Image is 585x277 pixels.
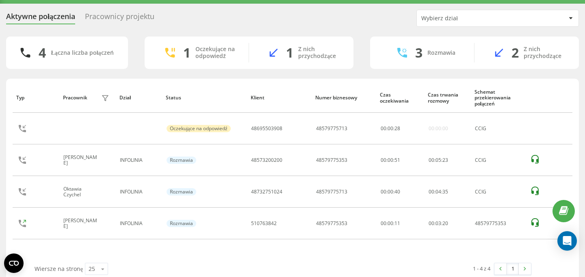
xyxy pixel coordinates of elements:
[183,45,191,60] div: 1
[63,186,99,198] div: Oktawia Czychel
[475,189,521,195] div: CCIG
[381,157,420,163] div: 00:00:51
[381,221,420,226] div: 00:00:11
[167,125,231,132] div: Oczekujące na odpowiedź
[421,15,518,22] div: Wybierz dział
[442,188,448,195] span: 35
[251,221,277,226] div: 510763842
[167,157,196,164] div: Rozmawia
[35,265,83,273] span: Wiersze na stronę
[388,125,393,132] span: 00
[429,189,448,195] div: : :
[119,95,158,101] div: Dział
[39,45,46,60] div: 4
[316,189,347,195] div: 48579775713
[166,95,243,101] div: Status
[429,126,448,131] div: 00:00:00
[316,157,347,163] div: 48579775353
[120,189,157,195] div: INFOLINIA
[89,265,95,273] div: 25
[507,263,519,275] a: 1
[429,188,434,195] span: 00
[298,46,341,60] div: Z nich przychodzące
[167,188,196,195] div: Rozmawia
[195,46,236,60] div: Oczekujące na odpowiedź
[120,157,157,163] div: INFOLINIA
[394,125,400,132] span: 28
[63,155,99,166] div: [PERSON_NAME]
[428,92,467,104] div: Czas trwania rozmowy
[511,45,519,60] div: 2
[442,157,448,163] span: 23
[316,221,347,226] div: 48579775353
[415,45,422,60] div: 3
[251,189,282,195] div: 48732751024
[51,49,113,56] div: Łączna liczba połączeń
[442,220,448,227] span: 20
[557,231,577,251] div: Open Intercom Messenger
[475,157,521,163] div: CCIG
[4,253,24,273] button: Open CMP widget
[524,46,567,60] div: Z nich przychodzące
[475,126,521,131] div: CCIG
[429,157,434,163] span: 00
[286,45,293,60] div: 1
[380,92,420,104] div: Czas oczekiwania
[316,126,347,131] div: 48579775713
[381,189,420,195] div: 00:00:40
[315,95,372,101] div: Numer biznesowy
[167,220,196,227] div: Rozmawia
[381,126,400,131] div: : :
[6,12,75,25] div: Aktywne połączenia
[63,95,87,101] div: Pracownik
[473,264,490,273] div: 1 - 4 z 4
[120,221,157,226] div: INFOLINIA
[63,218,99,230] div: [PERSON_NAME]
[475,221,521,226] div: 48579775353
[435,188,441,195] span: 04
[251,95,308,101] div: Klient
[474,89,522,107] div: Schemat przekierowania połączeń
[251,157,282,163] div: 48573200200
[427,49,455,56] div: Rozmawia
[16,95,55,101] div: Typ
[429,157,448,163] div: : :
[435,157,441,163] span: 05
[251,126,282,131] div: 48695503908
[435,220,441,227] span: 03
[429,220,434,227] span: 00
[381,125,386,132] span: 00
[85,12,154,25] div: Pracownicy projektu
[429,221,448,226] div: : :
